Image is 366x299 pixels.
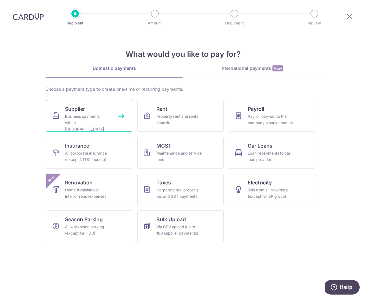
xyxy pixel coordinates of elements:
div: Maintenance and service fees [156,150,202,163]
div: Via CSV upload (up to 100 supplier payments) [156,224,202,236]
span: Bulk Upload [156,216,186,223]
div: All corporate insurance (except NTUC Income) [65,150,111,163]
a: MCSTMaintenance and service fees [137,137,224,169]
span: Rent [156,105,167,113]
a: RentProperty rent and rental deposits [137,100,224,132]
p: Document [211,20,258,26]
a: Bulk UploadVia CSV upload (up to 100 supplier payments) [137,210,224,242]
span: Car Loans [248,142,272,149]
span: New [272,65,283,71]
span: Help [15,4,28,10]
div: Payroll pay-out to the company's bank account [248,113,293,126]
a: ElectricityBills from all providers (except for SP group) [229,174,315,205]
div: Choose a payment type to create one-time or recurring payments. [45,86,321,92]
p: Amount [131,20,178,26]
div: All workplace parking (except for HDB) [65,224,111,236]
a: InsuranceAll corporate insurance (except NTUC Income) [46,137,132,169]
a: RenovationHome furnishing or interior reno-expensesNew [46,174,132,205]
span: New [46,174,57,184]
span: Electricity [248,179,272,186]
a: TaxesCorporate tax, property tax and GST payments [137,174,224,205]
div: Home furnishing or interior reno-expenses [65,187,111,200]
a: PayrollPayroll pay-out to the company's bank account [229,100,315,132]
a: SupplierBusiness payments within [GEOGRAPHIC_DATA] [46,100,132,132]
div: Corporate tax, property tax and GST payments [156,187,202,200]
span: Insurance [65,142,89,149]
span: Season Parking [65,216,103,223]
span: Taxes [156,179,171,186]
div: International payments [183,65,321,72]
img: CardUp [13,13,44,20]
div: Loan repayments to car loan providers [248,150,293,163]
div: Bills from all providers (except for SP group) [248,187,293,200]
p: Review [291,20,338,26]
div: Domestic payments [45,65,183,71]
span: Supplier [65,105,85,113]
p: Recipient [52,20,99,26]
a: Car LoansLoan repayments to car loan providers [229,137,315,169]
a: Season ParkingAll workplace parking (except for HDB) [46,210,132,242]
span: MCST [156,142,172,149]
span: Payroll [248,105,264,113]
div: Property rent and rental deposits [156,113,202,126]
span: Renovation [65,179,93,186]
div: Business payments within [GEOGRAPHIC_DATA] [65,113,111,132]
h4: What would you like to pay for? [45,49,321,60]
